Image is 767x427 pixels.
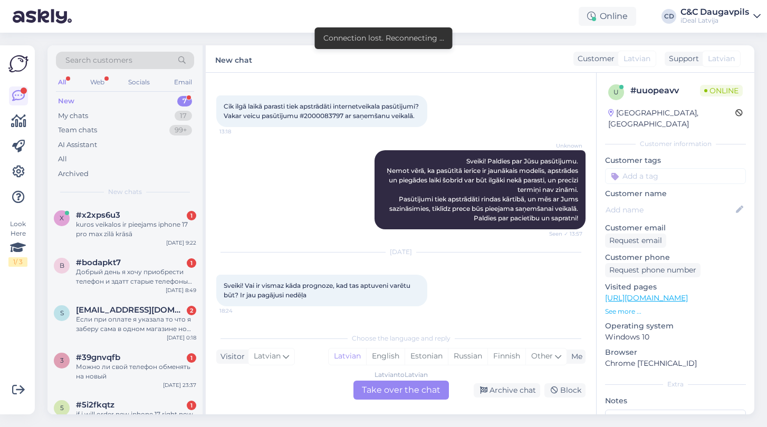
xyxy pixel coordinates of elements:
[58,140,97,150] div: AI Assistant
[573,53,615,64] div: Customer
[167,334,196,342] div: [DATE] 0:18
[76,305,186,315] span: strekozka2005@gmail.com
[680,8,761,25] a: C&C DaugavpilsiDeal Latvija
[680,16,749,25] div: iDeal Latvija
[448,348,487,364] div: Russian
[605,293,688,303] a: [URL][DOMAIN_NAME]
[187,401,196,410] div: 1
[60,356,64,364] span: 3
[544,383,586,397] div: Block
[700,85,743,96] span: Online
[375,370,428,380] div: Latvian to Latvian
[605,168,746,184] input: Add a tag
[76,258,121,267] span: #bodapkt7
[126,75,152,89] div: Socials
[108,187,142,197] span: New chats
[606,204,734,216] input: Add name
[366,348,405,364] div: English
[216,351,245,362] div: Visitor
[487,348,525,364] div: Finnish
[219,307,259,315] span: 18:24
[474,383,540,397] div: Archive chat
[624,53,650,64] span: Latvian
[630,84,700,97] div: # uuopeavv
[605,188,746,199] p: Customer name
[58,96,74,106] div: New
[605,252,746,263] p: Customer phone
[169,125,192,135] div: 99+
[76,267,196,286] div: Добрый день я хочу приобрести телефон и здатт старые телефоны ,ка это происходит ,если мне надо п...
[254,351,281,362] span: Latvian
[187,353,196,363] div: 1
[8,54,28,74] img: Askly Logo
[605,307,746,316] p: See more ...
[76,400,114,410] span: #5i2fkqtz
[605,347,746,358] p: Browser
[216,334,586,343] div: Choose the language and reply
[187,211,196,220] div: 1
[405,348,448,364] div: Estonian
[60,214,64,222] span: x
[76,362,196,381] div: Можно ли свой телефон обменять на новый
[76,353,120,362] span: #39gnvqfb
[56,75,68,89] div: All
[215,52,252,66] label: New chat
[8,219,27,267] div: Look Here
[166,239,196,247] div: [DATE] 9:22
[605,321,746,332] p: Operating system
[605,395,746,406] p: Notes
[605,282,746,293] p: Visited pages
[224,102,420,120] span: Cik ilgā laikā parasti tiek apstrādāti internetveikala pasūtījumi? Vakar veicu pasūtījumu #200008...
[58,169,89,179] div: Archived
[219,128,259,135] span: 13:18
[175,111,192,121] div: 17
[579,7,636,26] div: Online
[58,154,67,164] div: All
[567,351,582,362] div: Me
[543,230,582,238] span: Seen ✓ 13:57
[665,53,699,64] div: Support
[65,55,132,66] span: Search customers
[60,261,64,269] span: b
[708,53,735,64] span: Latvian
[543,142,582,150] span: Unknown
[605,332,746,343] p: Windows 10
[605,263,701,277] div: Request phone number
[187,306,196,315] div: 2
[605,234,666,248] div: Request email
[605,358,746,369] p: Chrome [TECHNICAL_ID]
[172,75,194,89] div: Email
[163,381,196,389] div: [DATE] 23:37
[8,257,27,267] div: 1 / 3
[608,108,735,130] div: [GEOGRAPHIC_DATA], [GEOGRAPHIC_DATA]
[216,247,586,257] div: [DATE]
[353,381,449,400] div: Take over the chat
[329,348,366,364] div: Latvian
[58,125,97,135] div: Team chats
[224,282,412,299] span: Sveiki! Vai ir vismaz kāda prognoze, kad tas aptuveni varētu būt? Ir jau pagājusi nedēļa
[613,88,619,96] span: u
[605,139,746,149] div: Customer information
[88,75,107,89] div: Web
[76,220,196,239] div: kuros veikalos ir pieejams iphone 17 pro max zilā krāsā
[166,286,196,294] div: [DATE] 8:49
[187,258,196,268] div: 1
[531,351,553,361] span: Other
[387,157,580,222] span: Sveiki! Paldies par Jūsu pasūtījumu. Ņemot vērā, ka pasūtītā ierīce ir jaunākais modelis, apstrād...
[76,210,120,220] span: #x2xps6u3
[60,309,64,317] span: s
[680,8,749,16] div: C&C Daugavpils
[605,380,746,389] div: Extra
[661,9,676,24] div: CD
[177,96,192,106] div: 7
[60,404,64,412] span: 5
[58,111,88,121] div: My chats
[76,315,196,334] div: Если при оплате я указала то что я заберу сама в одном магазине но он закрыт, могу ли я забрать в...
[605,155,746,166] p: Customer tags
[605,222,746,234] p: Customer email
[323,33,444,44] div: Connection lost. Reconnecting ...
